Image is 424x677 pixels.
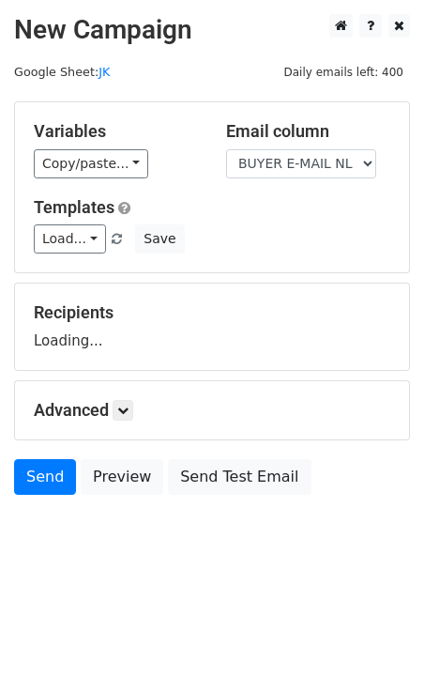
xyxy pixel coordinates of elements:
[14,65,110,79] small: Google Sheet:
[34,121,198,142] h5: Variables
[34,224,106,254] a: Load...
[34,197,114,217] a: Templates
[14,459,76,495] a: Send
[168,459,310,495] a: Send Test Email
[34,302,390,323] h5: Recipients
[226,121,390,142] h5: Email column
[34,302,390,351] div: Loading...
[34,149,148,178] a: Copy/paste...
[34,400,390,421] h5: Advanced
[14,14,410,46] h2: New Campaign
[135,224,184,254] button: Save
[277,62,410,83] span: Daily emails left: 400
[98,65,110,79] a: JK
[81,459,163,495] a: Preview
[277,65,410,79] a: Daily emails left: 400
